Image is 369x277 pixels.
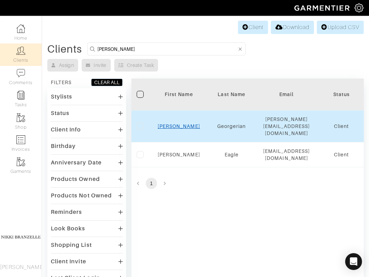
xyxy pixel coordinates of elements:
[16,69,25,77] img: comment-icon-a0a6a9ef722e966f86d9cbdc48e553b5cf19dbc54f86b18d962a5391bc8f6eb6.png
[263,116,310,137] div: [PERSON_NAME][EMAIL_ADDRESS][DOMAIN_NAME]
[225,152,239,157] a: Eagle
[355,4,363,12] img: gear-icon-white-bd11855cb880d31180b6d7d6211b90ccbf57a29d726f0c71d8c61bd08dd39cc2.png
[217,123,246,129] a: Georgerian
[263,148,310,162] div: [EMAIL_ADDRESS][DOMAIN_NAME]
[51,225,86,232] div: Look Books
[97,45,237,53] input: Search by name, email, phone, city, or state
[51,143,76,150] div: Birthday
[51,126,81,133] div: Client Info
[320,91,362,98] div: Status
[16,135,25,144] img: orders-icon-0abe47150d42831381b5fb84f609e132dff9fe21cb692f30cb5eec754e2cba89.png
[291,2,355,14] img: garmentier-logo-header-white-b43fb05a5012e4ada735d5af1a66efaba907eab6374d6393d1fbf88cb4ef424d.png
[51,110,69,117] div: Status
[47,46,82,53] div: Clients
[16,24,25,33] img: dashboard-icon-dbcd8f5a0b271acd01030246c82b418ddd0df26cd7fceb0bd07c9910d44c42f6.png
[205,79,258,110] th: Toggle SortBy
[158,91,200,98] div: First Name
[51,258,86,265] div: Client Invite
[16,157,25,166] img: garments-icon-b7da505a4dc4fd61783c78ac3ca0ef83fa9d6f193b1c9dc38574b1d14d53ca28.png
[131,178,364,189] nav: pagination navigation
[146,178,157,189] button: page 1
[315,79,368,110] th: Toggle SortBy
[211,91,253,98] div: Last Name
[91,79,123,86] button: CLEAR ALL
[16,113,25,122] img: garments-icon-b7da505a4dc4fd61783c78ac3ca0ef83fa9d6f193b1c9dc38574b1d14d53ca28.png
[158,152,200,157] a: [PERSON_NAME]
[51,242,92,249] div: Shopping List
[320,123,362,130] div: Client
[263,91,310,98] div: Email
[51,192,112,199] div: Products Not Owned
[51,93,72,100] div: Stylists
[94,79,119,86] div: CLEAR ALL
[51,209,82,216] div: Reminders
[16,46,25,55] img: clients-icon-6bae9207a08558b7cb47a8932f037763ab4055f8c8b6bfacd5dc20c3e0201464.png
[320,151,362,158] div: Client
[152,79,205,110] th: Toggle SortBy
[51,159,102,166] div: Anniversary Date
[271,21,314,34] a: Download
[238,21,268,34] a: Client
[317,21,364,34] a: Upload CSV
[16,91,25,100] img: reminder-icon-8004d30b9f0a5d33ae49ab947aed9ed385cf756f9e5892f1edd6e32f2345188e.png
[51,176,100,183] div: Products Owned
[158,123,200,129] a: [PERSON_NAME]
[51,79,71,86] div: FILTERS
[345,253,362,270] div: Open Intercom Messenger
